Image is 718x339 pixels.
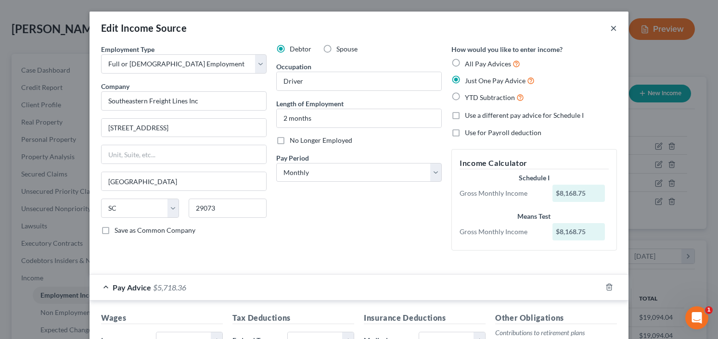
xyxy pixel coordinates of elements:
div: Gross Monthly Income [455,227,548,237]
h5: Other Obligations [495,312,617,324]
input: ex: 2 years [277,109,441,127]
input: -- [277,72,441,90]
label: Length of Employment [276,99,344,109]
input: Search company by name... [101,91,267,111]
span: Pay Period [276,154,309,162]
label: Occupation [276,62,311,72]
span: Use for Payroll deduction [465,128,541,137]
div: $8,168.75 [552,223,605,240]
span: Use a different pay advice for Schedule I [465,111,584,119]
label: How would you like to enter income? [451,44,563,54]
span: Employment Type [101,45,154,53]
span: $5,718.36 [153,283,186,292]
span: All Pay Advices [465,60,511,68]
button: × [610,22,617,34]
h5: Income Calculator [460,157,609,169]
span: No Longer Employed [290,136,352,144]
div: Schedule I [460,173,609,183]
span: Spouse [336,45,358,53]
span: Just One Pay Advice [465,76,526,85]
input: Enter zip... [189,199,267,218]
h5: Tax Deductions [232,312,354,324]
iframe: Intercom live chat [685,306,708,329]
input: Enter address... [102,119,266,137]
h5: Insurance Deductions [364,312,486,324]
span: Save as Common Company [115,226,195,234]
span: Debtor [290,45,311,53]
div: Means Test [460,212,609,221]
h5: Wages [101,312,223,324]
span: Pay Advice [113,283,151,292]
span: Company [101,82,129,90]
div: Gross Monthly Income [455,188,548,198]
div: $8,168.75 [552,185,605,202]
input: Unit, Suite, etc... [102,145,266,163]
p: Contributions to retirement plans [495,328,617,338]
div: Edit Income Source [101,21,187,35]
span: 1 [705,306,713,314]
span: YTD Subtraction [465,93,515,101]
input: Enter city... [102,172,266,190]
